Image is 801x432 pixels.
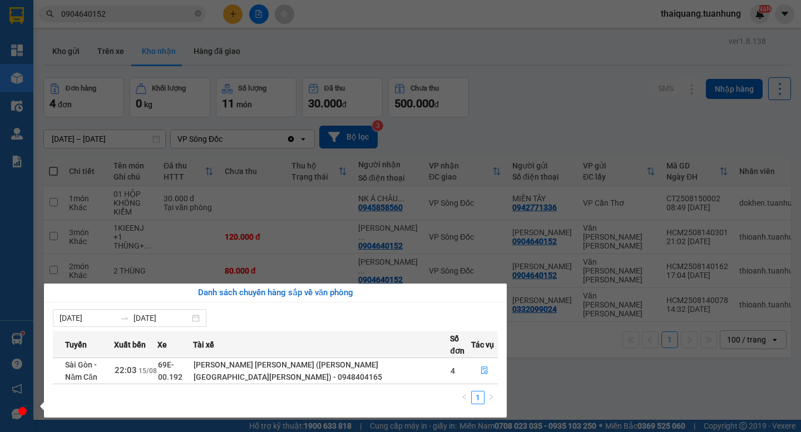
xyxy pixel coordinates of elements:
[65,360,97,381] span: Sài Gòn - Năm Căn
[60,312,116,324] input: Từ ngày
[484,391,498,404] li: Next Page
[458,391,471,404] li: Previous Page
[65,339,87,351] span: Tuyến
[458,391,471,404] button: left
[5,24,212,38] li: 85 [PERSON_NAME]
[461,394,468,400] span: left
[158,360,182,381] span: 69E-00.192
[64,7,157,21] b: [PERSON_NAME]
[5,38,212,52] li: 02839.63.63.63
[120,314,129,322] span: swap-right
[451,366,455,375] span: 4
[472,391,484,404] a: 1
[133,312,190,324] input: Đến ngày
[53,286,498,300] div: Danh sách chuyến hàng sắp về văn phòng
[471,339,494,351] span: Tác vụ
[5,69,133,88] b: GỬI : VP Sông Đốc
[114,339,146,351] span: Xuất bến
[194,359,450,383] div: [PERSON_NAME] [PERSON_NAME] ([PERSON_NAME][GEOGRAPHIC_DATA][PERSON_NAME]) - 0948404165
[481,366,488,375] span: file-done
[120,314,129,322] span: to
[193,339,214,351] span: Tài xế
[64,27,73,36] span: environment
[450,332,471,357] span: Số đơn
[472,362,497,380] button: file-done
[139,367,157,375] span: 15/08
[115,365,137,375] span: 22:03
[484,391,498,404] button: right
[157,339,167,351] span: Xe
[64,41,73,49] span: phone
[488,394,495,400] span: right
